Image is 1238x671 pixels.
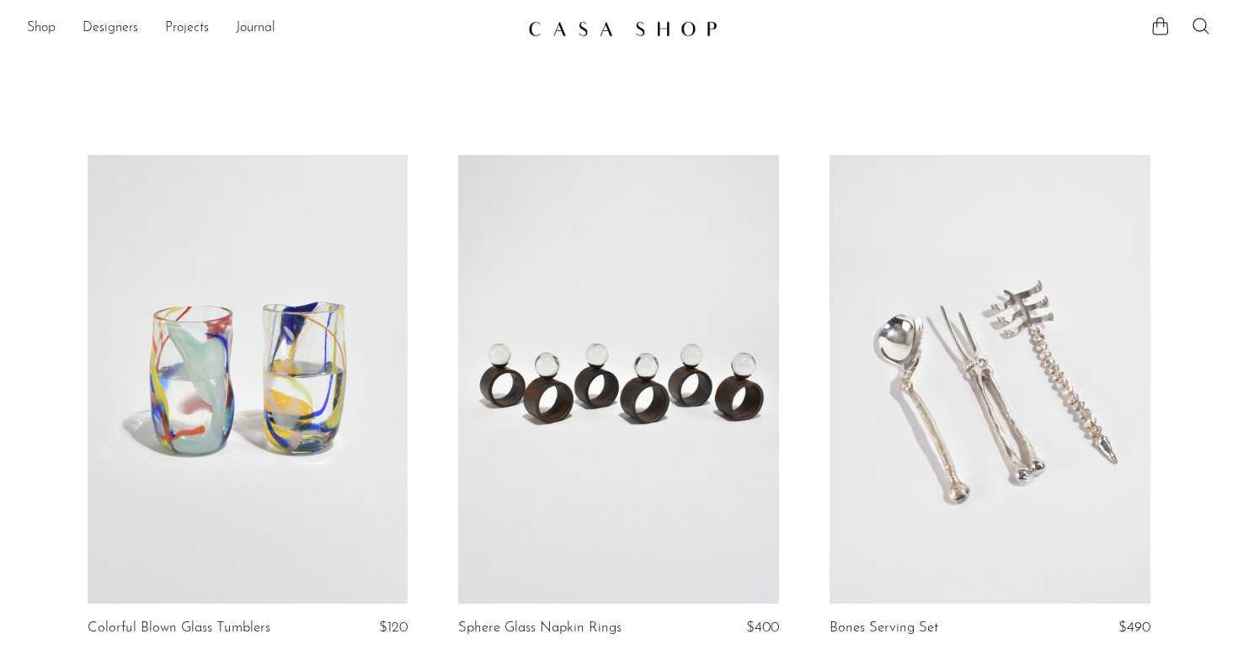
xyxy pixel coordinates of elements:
a: Bones Serving Set [830,620,938,636]
a: Sphere Glass Napkin Rings [458,620,622,636]
span: $400 [746,620,779,635]
span: $490 [1118,620,1150,635]
a: Journal [236,18,275,40]
a: Projects [165,18,209,40]
nav: Desktop navigation [27,14,515,43]
a: Shop [27,18,56,40]
ul: NEW HEADER MENU [27,14,515,43]
a: Designers [83,18,138,40]
a: Colorful Blown Glass Tumblers [88,620,270,636]
span: $120 [379,620,408,635]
